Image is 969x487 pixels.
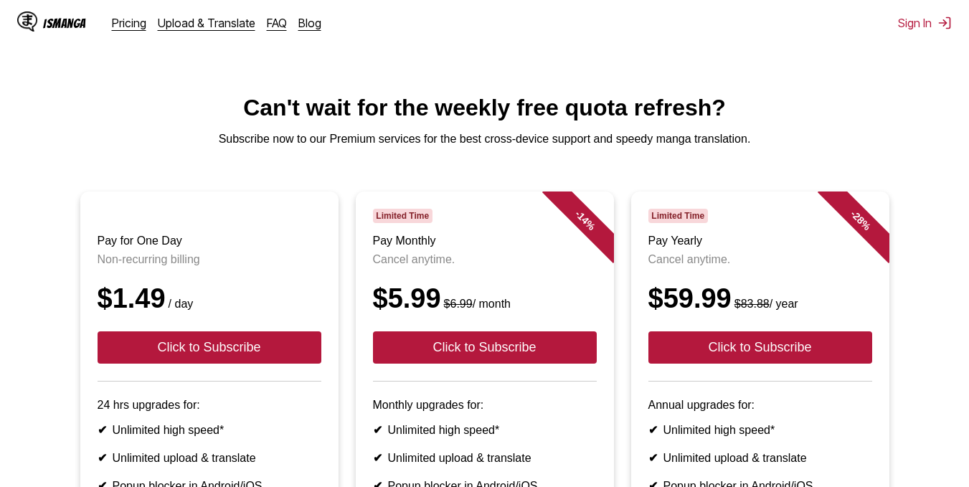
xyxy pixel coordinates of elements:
[98,423,321,437] li: Unlimited high speed*
[373,253,597,266] p: Cancel anytime.
[98,451,321,465] li: Unlimited upload & translate
[43,16,86,30] div: IsManga
[817,177,903,263] div: - 28 %
[648,423,872,437] li: Unlimited high speed*
[648,399,872,412] p: Annual upgrades for:
[98,331,321,364] button: Click to Subscribe
[298,16,321,30] a: Blog
[98,235,321,247] h3: Pay for One Day
[373,399,597,412] p: Monthly upgrades for:
[732,298,798,310] small: / year
[648,424,658,436] b: ✔
[98,424,107,436] b: ✔
[11,95,958,121] h1: Can't wait for the weekly free quota refresh?
[937,16,952,30] img: Sign out
[648,451,872,465] li: Unlimited upload & translate
[11,133,958,146] p: Subscribe now to our Premium services for the best cross-device support and speedy manga translat...
[648,452,658,464] b: ✔
[373,283,597,314] div: $5.99
[17,11,37,32] img: IsManga Logo
[373,424,382,436] b: ✔
[98,399,321,412] p: 24 hrs upgrades for:
[373,235,597,247] h3: Pay Monthly
[441,298,511,310] small: / month
[648,283,872,314] div: $59.99
[373,331,597,364] button: Click to Subscribe
[898,16,952,30] button: Sign In
[734,298,770,310] s: $83.88
[98,253,321,266] p: Non-recurring billing
[267,16,287,30] a: FAQ
[648,331,872,364] button: Click to Subscribe
[17,11,112,34] a: IsManga LogoIsManga
[98,283,321,314] div: $1.49
[373,451,597,465] li: Unlimited upload & translate
[158,16,255,30] a: Upload & Translate
[648,209,708,223] span: Limited Time
[444,298,473,310] s: $6.99
[373,423,597,437] li: Unlimited high speed*
[166,298,194,310] small: / day
[542,177,628,263] div: - 14 %
[648,235,872,247] h3: Pay Yearly
[112,16,146,30] a: Pricing
[373,452,382,464] b: ✔
[98,452,107,464] b: ✔
[648,253,872,266] p: Cancel anytime.
[373,209,432,223] span: Limited Time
